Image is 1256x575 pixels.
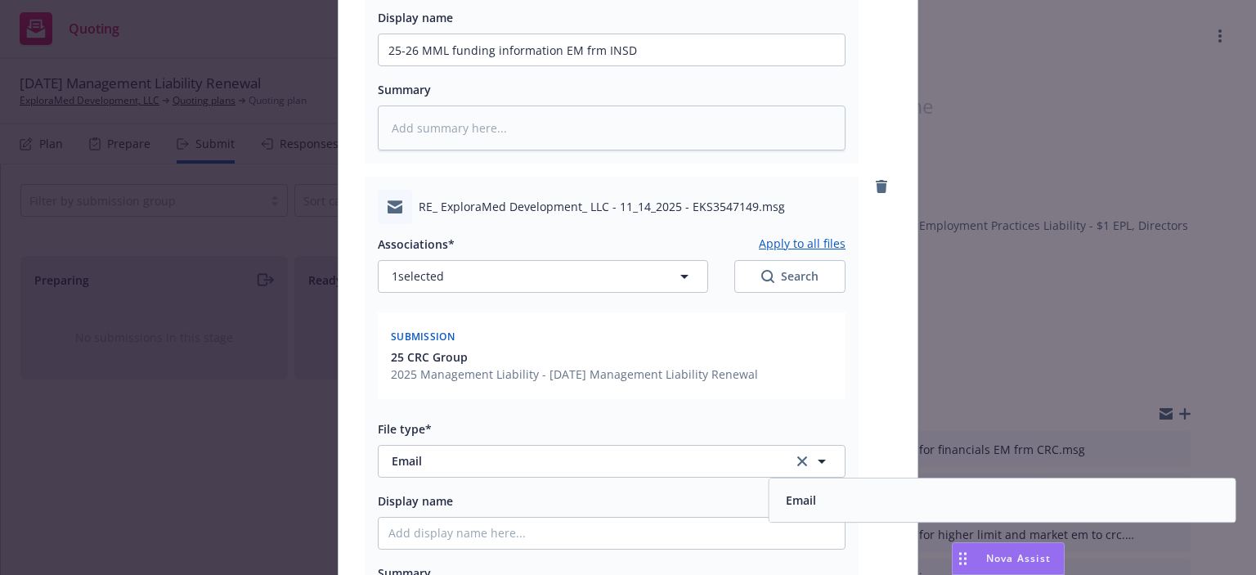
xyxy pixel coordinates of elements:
[392,452,770,469] span: Email
[952,542,1065,575] button: Nova Assist
[786,492,816,509] button: Email
[986,551,1051,565] span: Nova Assist
[379,518,845,549] input: Add display name here...
[378,445,846,478] button: Emailclear selection
[792,451,812,471] a: clear selection
[953,543,973,574] div: Drag to move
